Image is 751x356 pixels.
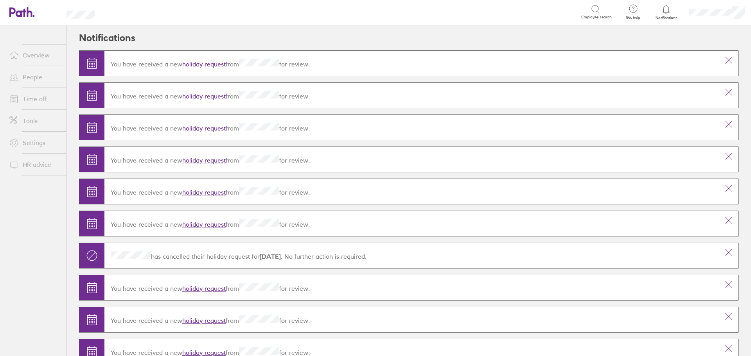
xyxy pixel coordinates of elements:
span: Notifications [654,16,679,20]
a: holiday request [182,284,226,292]
a: Time off [3,91,66,107]
a: HR advice [3,157,66,172]
a: holiday request [182,156,226,164]
p: You have received a new from for review. [111,59,713,68]
p: has cancelled their holiday request for . No further action is required. [111,251,713,260]
a: Tools [3,113,66,129]
p: You have received a new from for review. [111,187,713,196]
a: holiday request [182,124,226,132]
p: You have received a new from for review. [111,219,713,228]
a: Notifications [654,4,679,20]
span: Employee search [581,15,612,20]
span: Get help [620,15,646,20]
a: holiday request [182,60,226,68]
a: Overview [3,47,66,63]
p: You have received a new from for review. [111,123,713,132]
a: holiday request [182,317,226,324]
div: Search [116,8,136,15]
p: You have received a new from for review. [111,91,713,100]
p: You have received a new from for review. [111,155,713,164]
a: holiday request [182,220,226,228]
h2: Notifications [79,25,135,50]
a: People [3,69,66,85]
a: Settings [3,135,66,150]
p: You have received a new from for review. [111,315,713,324]
a: holiday request [182,188,226,196]
a: holiday request [182,92,226,100]
strong: [DATE] [260,252,281,260]
p: You have received a new from for review. [111,283,713,292]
